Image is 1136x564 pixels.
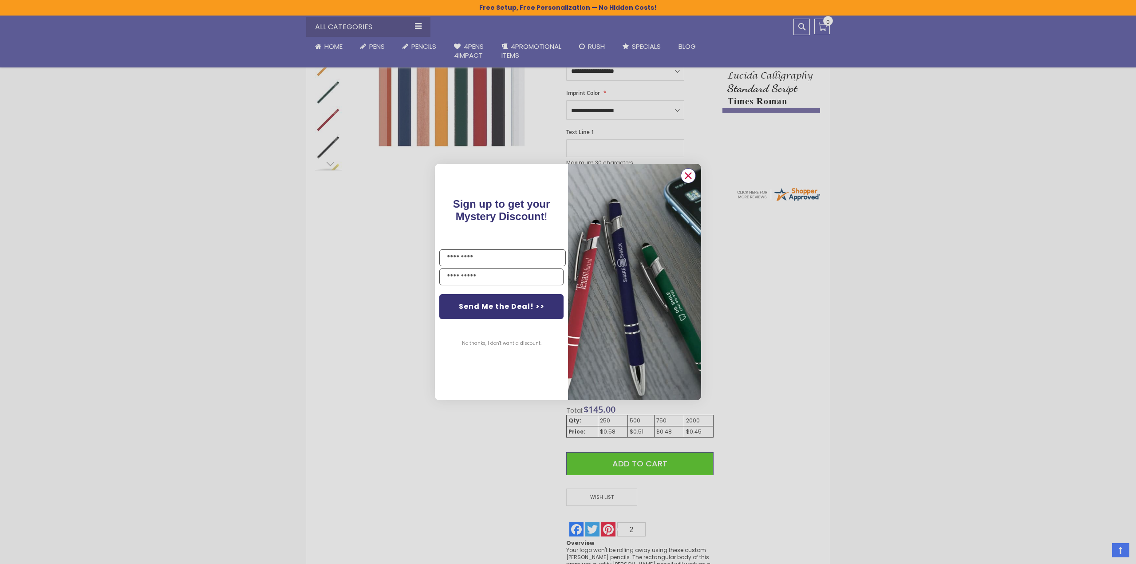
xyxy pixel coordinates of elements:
button: Send Me the Deal! >> [439,294,564,319]
img: pop-up-image [568,164,701,400]
button: Close dialog [681,168,696,183]
span: ! [453,198,550,222]
button: No thanks, I don't want a discount. [458,332,546,355]
span: Sign up to get your Mystery Discount [453,198,550,222]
